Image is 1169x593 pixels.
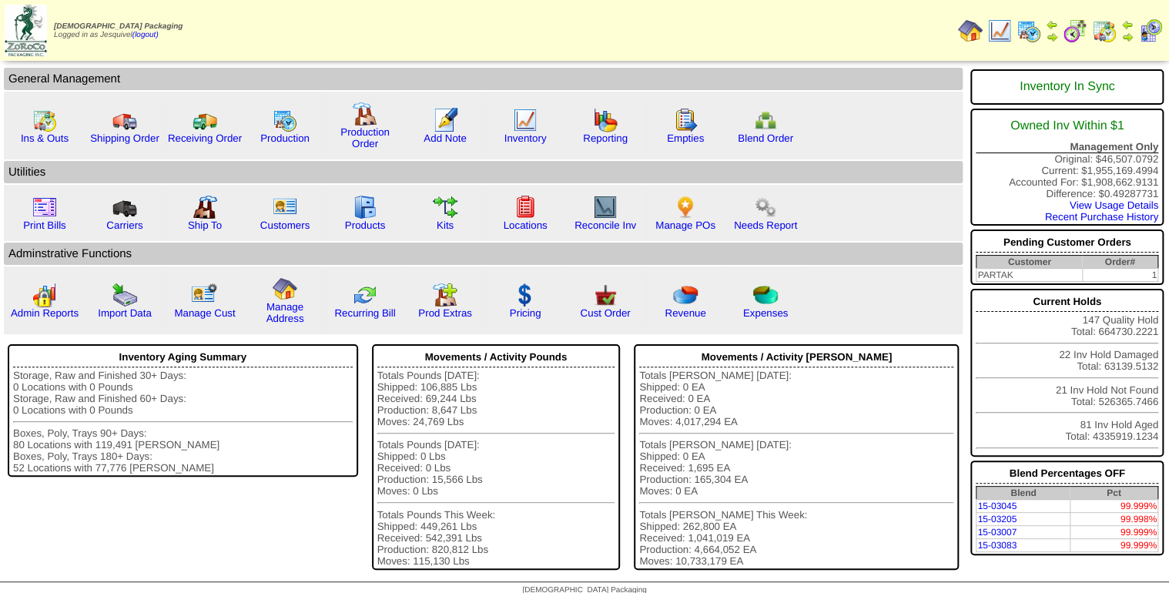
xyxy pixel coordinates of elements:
img: arrowright.gif [1046,31,1058,43]
a: Manage Address [266,301,304,324]
td: 1 [1082,269,1157,282]
a: Ship To [188,219,222,231]
img: calendarinout.gif [32,108,57,132]
img: import.gif [112,283,137,307]
a: Inventory [504,132,547,144]
div: Owned Inv Within $1 [976,112,1158,141]
img: locations.gif [513,195,538,219]
a: Needs Report [734,219,797,231]
img: cabinet.gif [353,195,377,219]
a: Ins & Outs [21,132,69,144]
a: Production [260,132,310,144]
td: 99.999% [1070,500,1157,513]
span: Logged in as Jesquivel [54,22,183,39]
img: orders.gif [433,108,457,132]
div: 147 Quality Hold Total: 664730.2221 22 Inv Hold Damaged Total: 63139.5132 21 Inv Hold Not Found T... [970,289,1164,457]
img: calendarprod.gif [273,108,297,132]
div: Storage, Raw and Finished 30+ Days: 0 Locations with 0 Pounds Storage, Raw and Finished 60+ Days:... [13,370,353,474]
th: Blend [976,487,1070,500]
img: calendarcustomer.gif [1138,18,1163,43]
td: 99.999% [1070,539,1157,552]
img: reconcile.gif [353,283,377,307]
a: Locations [503,219,547,231]
a: Admin Reports [11,307,79,319]
img: prodextras.gif [433,283,457,307]
a: Import Data [98,307,152,319]
img: calendarprod.gif [1017,18,1041,43]
img: po.png [673,195,698,219]
img: customers.gif [273,195,297,219]
a: Reconcile Inv [574,219,636,231]
a: View Usage Details [1070,199,1158,211]
a: Print Bills [23,219,66,231]
img: workflow.png [753,195,778,219]
img: arrowleft.gif [1121,18,1134,31]
td: 99.999% [1070,526,1157,539]
img: arrowleft.gif [1046,18,1058,31]
a: 15-03045 [977,501,1017,511]
div: Management Only [976,141,1158,153]
a: Reporting [583,132,628,144]
div: Totals Pounds [DATE]: Shipped: 106,885 Lbs Received: 69,244 Lbs Production: 8,647 Lbs Moves: 24,7... [377,370,615,567]
div: Movements / Activity Pounds [377,347,615,367]
img: factory.gif [353,102,377,126]
a: Shipping Order [90,132,159,144]
a: Expenses [743,307,789,319]
img: dollar.gif [513,283,538,307]
img: network.png [753,108,778,132]
td: 99.998% [1070,513,1157,526]
a: (logout) [132,31,159,39]
a: Add Note [424,132,467,144]
img: home.gif [273,276,297,301]
span: [DEMOGRAPHIC_DATA] Packaging [54,22,183,31]
a: Kits [437,219,454,231]
td: Adminstrative Functions [4,243,963,265]
div: Totals [PERSON_NAME] [DATE]: Shipped: 0 EA Received: 0 EA Production: 0 EA Moves: 4,017,294 EA To... [639,370,953,567]
img: cust_order.png [593,283,618,307]
div: Inventory Aging Summary [13,347,353,367]
th: Customer [976,256,1082,269]
img: factory2.gif [193,195,217,219]
img: zoroco-logo-small.webp [5,5,47,56]
img: invoice2.gif [32,195,57,219]
a: Blend Order [738,132,793,144]
img: arrowright.gif [1121,31,1134,43]
td: PARTAK [976,269,1082,282]
img: line_graph.gif [987,18,1012,43]
a: Cust Order [580,307,630,319]
a: Customers [260,219,310,231]
img: calendarblend.gif [1063,18,1087,43]
a: Prod Extras [418,307,472,319]
img: truck2.gif [193,108,217,132]
img: workorder.gif [673,108,698,132]
img: home.gif [958,18,983,43]
img: workflow.gif [433,195,457,219]
div: Movements / Activity [PERSON_NAME] [639,347,953,367]
a: Products [345,219,386,231]
a: 15-03205 [977,514,1017,524]
a: 15-03007 [977,527,1017,538]
div: Original: $46,507.0792 Current: $1,955,169.4994 Accounted For: $1,908,662.9131 Difference: $0.492... [970,109,1164,226]
div: Blend Percentages OFF [976,464,1158,484]
a: Empties [667,132,704,144]
td: General Management [4,68,963,90]
img: pie_chart2.png [753,283,778,307]
a: Production Order [340,126,390,149]
a: Pricing [510,307,541,319]
a: Recent Purchase History [1045,211,1158,223]
img: line_graph2.gif [593,195,618,219]
a: Carriers [106,219,142,231]
a: Recurring Bill [334,307,395,319]
img: truck3.gif [112,195,137,219]
th: Order# [1082,256,1157,269]
img: graph2.png [32,283,57,307]
a: Manage POs [655,219,715,231]
img: graph.gif [593,108,618,132]
a: 15-03083 [977,540,1017,551]
a: Manage Cust [174,307,235,319]
img: calendarinout.gif [1092,18,1117,43]
td: Utilities [4,161,963,183]
img: managecust.png [191,283,219,307]
th: Pct [1070,487,1157,500]
div: Current Holds [976,292,1158,312]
